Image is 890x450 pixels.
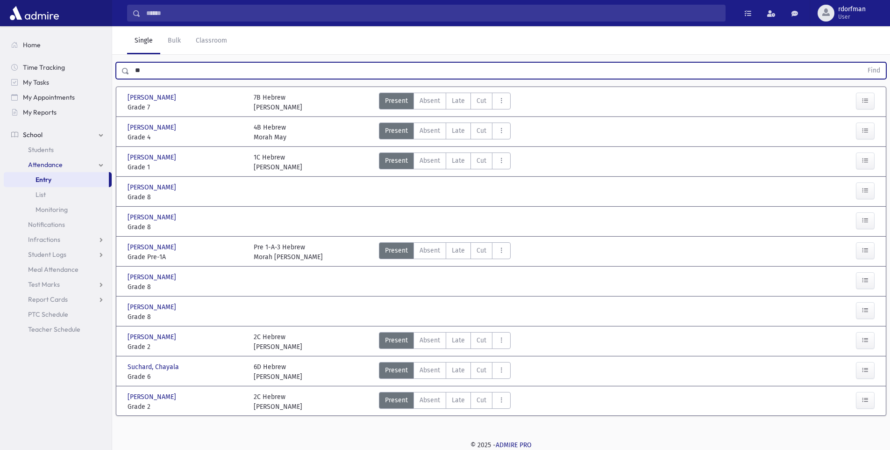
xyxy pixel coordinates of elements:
[4,292,112,307] a: Report Cards
[254,93,302,112] div: 7B Hebrew [PERSON_NAME]
[385,156,408,166] span: Present
[838,6,866,13] span: rdorfman
[128,162,244,172] span: Grade 1
[477,126,486,136] span: Cut
[4,307,112,322] a: PTC Schedule
[379,152,511,172] div: AttTypes
[28,280,60,289] span: Test Marks
[254,362,302,382] div: 6D Hebrew [PERSON_NAME]
[420,156,440,166] span: Absent
[379,242,511,262] div: AttTypes
[452,156,465,166] span: Late
[23,131,43,139] span: School
[28,295,68,304] span: Report Cards
[4,90,112,105] a: My Appointments
[452,126,465,136] span: Late
[23,93,75,102] span: My Appointments
[128,392,178,402] span: [PERSON_NAME]
[477,365,486,375] span: Cut
[254,123,286,142] div: 4B Hebrew Morah May
[385,335,408,345] span: Present
[838,13,866,21] span: User
[128,192,244,202] span: Grade 8
[128,132,244,142] span: Grade 4
[28,310,68,319] span: PTC Schedule
[4,232,112,247] a: Infractions
[128,212,178,222] span: [PERSON_NAME]
[128,302,178,312] span: [PERSON_NAME]
[4,187,112,202] a: List
[254,152,302,172] div: 1C Hebrew [PERSON_NAME]
[385,365,408,375] span: Present
[4,142,112,157] a: Students
[420,365,440,375] span: Absent
[420,335,440,345] span: Absent
[28,145,54,154] span: Students
[379,362,511,382] div: AttTypes
[4,172,109,187] a: Entry
[452,246,465,255] span: Late
[4,37,112,52] a: Home
[128,152,178,162] span: [PERSON_NAME]
[4,127,112,142] a: School
[4,277,112,292] a: Test Marks
[254,242,323,262] div: Pre 1-A-3 Hebrew Morah [PERSON_NAME]
[36,175,51,184] span: Entry
[385,126,408,136] span: Present
[28,220,65,229] span: Notifications
[4,105,112,120] a: My Reports
[4,202,112,217] a: Monitoring
[128,312,244,322] span: Grade 8
[379,332,511,352] div: AttTypes
[4,247,112,262] a: Student Logs
[128,93,178,102] span: [PERSON_NAME]
[128,372,244,382] span: Grade 6
[28,160,63,169] span: Attendance
[28,235,60,244] span: Infractions
[128,332,178,342] span: [PERSON_NAME]
[36,205,68,214] span: Monitoring
[477,395,486,405] span: Cut
[452,335,465,345] span: Late
[36,190,46,199] span: List
[28,325,80,334] span: Teacher Schedule
[4,322,112,337] a: Teacher Schedule
[4,262,112,277] a: Meal Attendance
[477,335,486,345] span: Cut
[188,28,235,54] a: Classroom
[4,157,112,172] a: Attendance
[141,5,725,22] input: Search
[128,272,178,282] span: [PERSON_NAME]
[160,28,188,54] a: Bulk
[23,41,41,49] span: Home
[128,123,178,132] span: [PERSON_NAME]
[385,395,408,405] span: Present
[385,246,408,255] span: Present
[385,96,408,106] span: Present
[128,102,244,112] span: Grade 7
[128,282,244,292] span: Grade 8
[254,392,302,412] div: 2C Hebrew [PERSON_NAME]
[420,126,440,136] span: Absent
[23,78,49,87] span: My Tasks
[28,250,66,259] span: Student Logs
[127,440,875,450] div: © 2025 -
[128,222,244,232] span: Grade 8
[4,60,112,75] a: Time Tracking
[477,246,486,255] span: Cut
[477,156,486,166] span: Cut
[452,365,465,375] span: Late
[23,108,57,116] span: My Reports
[452,96,465,106] span: Late
[128,182,178,192] span: [PERSON_NAME]
[128,252,244,262] span: Grade Pre-1A
[128,402,244,412] span: Grade 2
[127,28,160,54] a: Single
[452,395,465,405] span: Late
[128,362,181,372] span: Suchard, Chayala
[28,265,78,274] span: Meal Attendance
[128,242,178,252] span: [PERSON_NAME]
[4,217,112,232] a: Notifications
[420,246,440,255] span: Absent
[379,123,511,142] div: AttTypes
